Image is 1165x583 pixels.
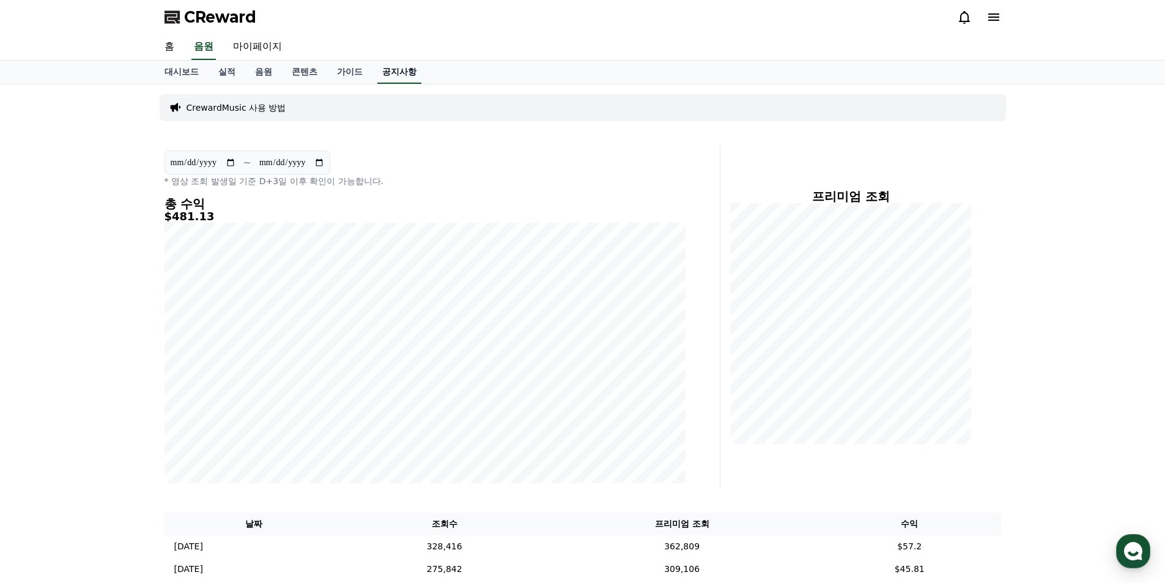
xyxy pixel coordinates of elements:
p: [DATE] [174,563,203,576]
a: 홈 [4,388,81,418]
a: CReward [165,7,256,27]
a: 음원 [191,34,216,60]
h4: 프리미엄 조회 [730,190,972,203]
td: $45.81 [818,558,1001,581]
span: 홈 [39,406,46,416]
a: 가이드 [327,61,372,84]
td: 328,416 [343,535,546,558]
th: 날짜 [165,513,344,535]
a: 마이페이지 [223,34,292,60]
a: 홈 [155,34,184,60]
span: 설정 [189,406,204,416]
a: 콘텐츠 [282,61,327,84]
th: 수익 [818,513,1001,535]
p: [DATE] [174,540,203,553]
th: 프리미엄 조회 [546,513,818,535]
a: 대시보드 [155,61,209,84]
a: 공지사항 [377,61,421,84]
a: 실적 [209,61,245,84]
td: 275,842 [343,558,546,581]
p: ~ [243,155,251,170]
h4: 총 수익 [165,197,686,210]
th: 조회수 [343,513,546,535]
td: 362,809 [546,535,818,558]
td: $57.2 [818,535,1001,558]
span: CReward [184,7,256,27]
a: 대화 [81,388,158,418]
p: * 영상 조회 발생일 기준 D+3일 이후 확인이 가능합니다. [165,175,686,187]
h5: $481.13 [165,210,686,223]
span: 대화 [112,407,127,417]
a: 음원 [245,61,282,84]
a: 설정 [158,388,235,418]
td: 309,106 [546,558,818,581]
a: CrewardMusic 사용 방법 [187,102,286,114]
